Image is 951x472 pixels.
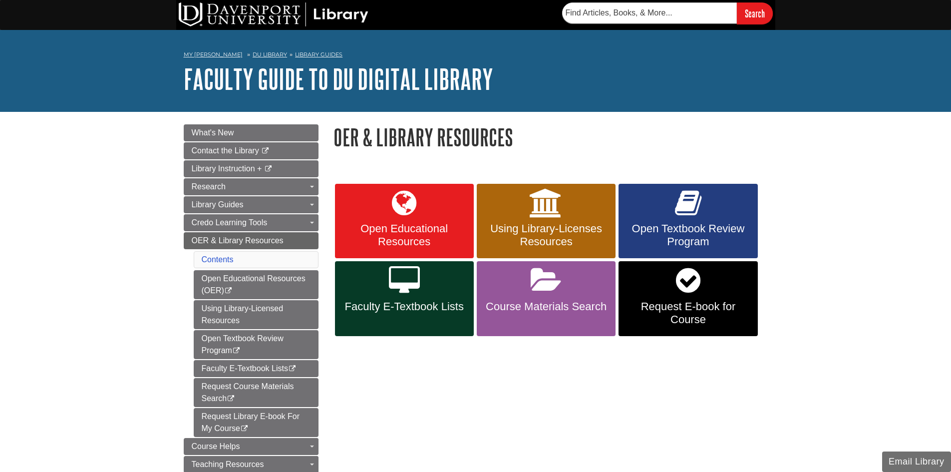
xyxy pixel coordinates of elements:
a: Request Library E-book For My Course [194,408,318,437]
span: Credo Learning Tools [192,218,268,227]
a: DU Library [253,51,287,58]
a: Open Textbook Review Program [619,184,757,259]
button: Email Library [882,452,951,472]
span: Library Instruction + [192,164,262,173]
span: OER & Library Resources [192,236,284,245]
a: Request Course Materials Search [194,378,318,407]
h1: OER & Library Resources [333,124,768,150]
i: This link opens in a new window [232,348,241,354]
span: Library Guides [192,200,244,209]
a: Library Instruction + [184,160,318,177]
a: What's New [184,124,318,141]
i: This link opens in a new window [261,148,270,154]
span: Course Materials Search [484,300,608,313]
a: Library Guides [184,196,318,213]
form: Searches DU Library's articles, books, and more [562,2,773,24]
nav: breadcrumb [184,48,768,64]
span: Open Educational Resources [342,222,466,248]
i: This link opens in a new window [240,426,249,432]
a: Credo Learning Tools [184,214,318,231]
span: Open Textbook Review Program [626,222,750,248]
a: Open Educational Resources (OER) [194,270,318,299]
a: OER & Library Resources [184,232,318,249]
a: Faculty Guide to DU Digital Library [184,63,493,94]
i: This link opens in a new window [264,166,273,172]
span: Using Library-Licenses Resources [484,222,608,248]
a: Open Educational Resources [335,184,474,259]
img: DU Library [179,2,368,26]
span: What's New [192,128,234,137]
a: Using Library-Licensed Resources [194,300,318,329]
a: Open Textbook Review Program [194,330,318,359]
span: Course Helps [192,442,240,451]
a: Contact the Library [184,142,318,159]
span: Request E-book for Course [626,300,750,326]
i: This link opens in a new window [227,396,235,402]
input: Find Articles, Books, & More... [562,2,737,23]
span: Research [192,182,226,191]
i: This link opens in a new window [288,366,297,372]
a: Faculty E-Textbook Lists [194,360,318,377]
a: Course Helps [184,438,318,455]
span: Teaching Resources [192,460,264,469]
span: Contact the Library [192,146,259,155]
a: Course Materials Search [477,261,616,336]
a: Contents [202,255,234,264]
a: Using Library-Licenses Resources [477,184,616,259]
a: Research [184,178,318,195]
i: This link opens in a new window [224,288,233,294]
a: Request E-book for Course [619,261,757,336]
a: My [PERSON_NAME] [184,50,243,59]
span: Faculty E-Textbook Lists [342,300,466,313]
a: Library Guides [295,51,342,58]
input: Search [737,2,773,24]
a: Faculty E-Textbook Lists [335,261,474,336]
